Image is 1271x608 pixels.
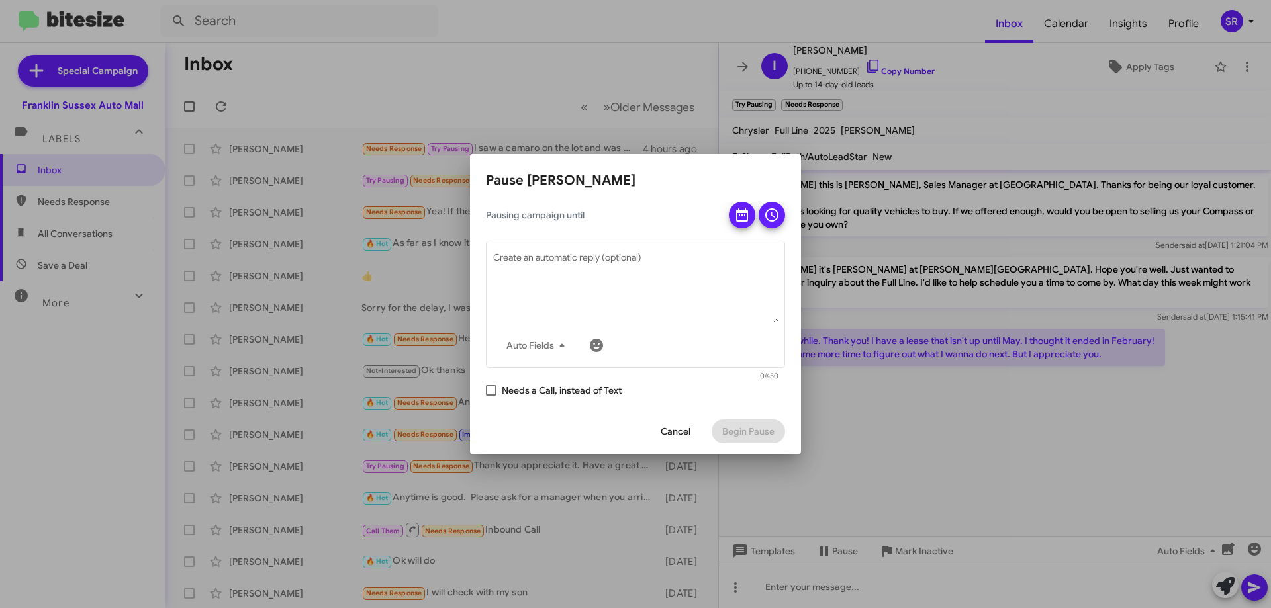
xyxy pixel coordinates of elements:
span: Begin Pause [722,419,775,443]
button: Begin Pause [712,419,785,443]
span: Pausing campaign until [486,208,718,222]
span: Auto Fields [506,333,570,357]
mat-hint: 0/450 [760,372,778,380]
button: Auto Fields [496,333,581,357]
button: Cancel [650,419,701,443]
span: Needs a Call, instead of Text [502,382,622,398]
h2: Pause [PERSON_NAME] [486,170,785,191]
span: Cancel [661,419,690,443]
